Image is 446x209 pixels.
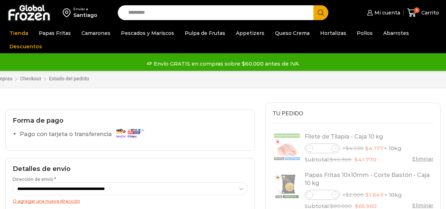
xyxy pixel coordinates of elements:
[380,26,413,40] a: Abarrotes
[117,26,178,40] a: Pescados y Mariscos
[13,176,248,195] label: Dirección de envío *
[114,127,146,139] img: Pago con tarjeta o transferencia
[313,5,328,20] button: Search button
[365,6,400,20] a: Mi cuenta
[181,26,229,40] a: Pulpa de Frutas
[20,128,148,141] label: Pago con tarjeta o transferencia
[78,26,114,40] a: Camarones
[273,110,303,117] span: Tu pedido
[407,5,439,21] a: 5 Carrito
[73,7,97,12] div: Enviar a
[35,26,74,40] a: Papas Fritas
[420,9,439,16] span: Carrito
[13,182,248,195] select: Dirección de envío *
[373,9,400,16] span: Mi cuenta
[63,7,73,19] img: address-field-icon.svg
[6,40,45,53] a: Descuentos
[13,165,248,173] h2: Detalles de envío
[6,26,32,40] a: Tienda
[414,7,420,13] span: 5
[73,12,97,19] div: Santiago
[317,26,350,40] a: Hortalizas
[271,26,313,40] a: Queso Crema
[232,26,268,40] a: Appetizers
[13,117,248,125] h2: Forma de pago
[13,198,80,204] a: O agregar una nueva dirección
[353,26,376,40] a: Pollos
